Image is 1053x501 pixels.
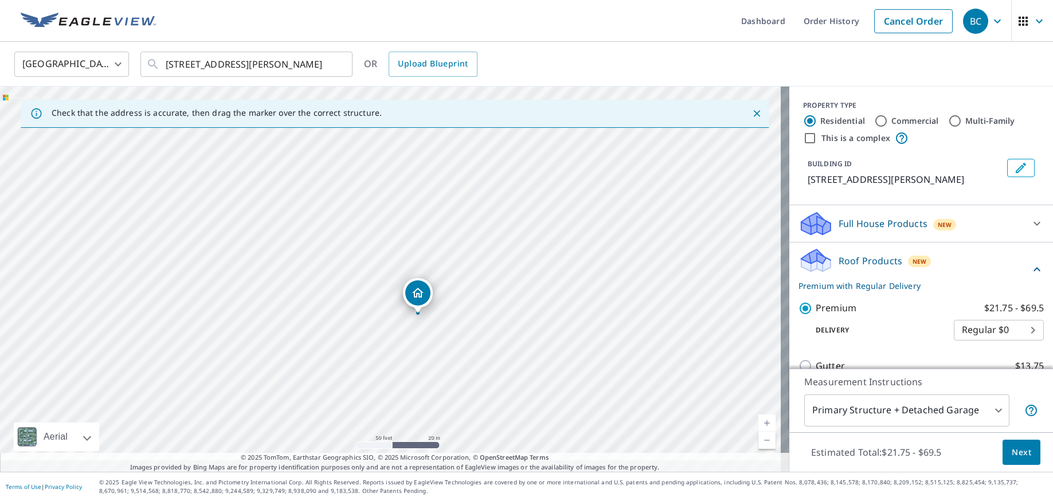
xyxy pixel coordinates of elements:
p: © 2025 Eagle View Technologies, Inc. and Pictometry International Corp. All Rights Reserved. Repo... [99,478,1047,495]
label: Residential [820,115,865,127]
div: Dropped pin, building 1, Residential property, 9531 Burgess Rd Mulberry, AR 72947 [403,278,433,314]
a: Current Level 19, Zoom Out [758,432,776,449]
div: BC [963,9,988,34]
p: Full House Products [839,217,927,230]
span: New [938,220,952,229]
div: PROPERTY TYPE [803,100,1039,111]
p: Gutter [816,359,845,373]
a: OpenStreetMap [480,453,528,461]
div: Roof ProductsNewPremium with Regular Delivery [798,247,1044,292]
p: $21.75 - $69.5 [984,301,1044,315]
p: Premium with Regular Delivery [798,280,1030,292]
span: New [913,257,927,266]
span: Next [1012,445,1031,460]
div: Primary Structure + Detached Garage [804,394,1009,426]
p: [STREET_ADDRESS][PERSON_NAME] [808,173,1003,186]
p: Delivery [798,325,954,335]
p: Premium [816,301,856,315]
button: Next [1003,440,1040,465]
span: Upload Blueprint [398,57,468,71]
div: Regular $0 [954,314,1044,346]
a: Terms of Use [6,483,41,491]
div: Full House ProductsNew [798,210,1044,237]
p: Check that the address is accurate, then drag the marker over the correct structure. [52,108,382,118]
a: Upload Blueprint [389,52,477,77]
img: EV Logo [21,13,156,30]
a: Privacy Policy [45,483,82,491]
label: Multi-Family [965,115,1015,127]
label: Commercial [891,115,939,127]
button: Close [749,106,764,121]
label: This is a complex [821,132,890,144]
p: | [6,483,82,490]
div: OR [364,52,477,77]
span: © 2025 TomTom, Earthstar Geographics SIO, © 2025 Microsoft Corporation, © [241,453,549,463]
p: Roof Products [839,254,902,268]
a: Current Level 19, Zoom In [758,414,776,432]
p: BUILDING ID [808,159,852,169]
input: Search by address or latitude-longitude [166,48,329,80]
a: Cancel Order [874,9,953,33]
p: Estimated Total: $21.75 - $69.5 [802,440,951,465]
p: Measurement Instructions [804,375,1038,389]
div: Aerial [14,422,99,451]
div: Aerial [40,422,71,451]
span: Your report will include the primary structure and a detached garage if one exists. [1024,404,1038,417]
a: Terms [530,453,549,461]
p: $13.75 [1015,359,1044,373]
div: [GEOGRAPHIC_DATA] [14,48,129,80]
button: Edit building 1 [1007,159,1035,177]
